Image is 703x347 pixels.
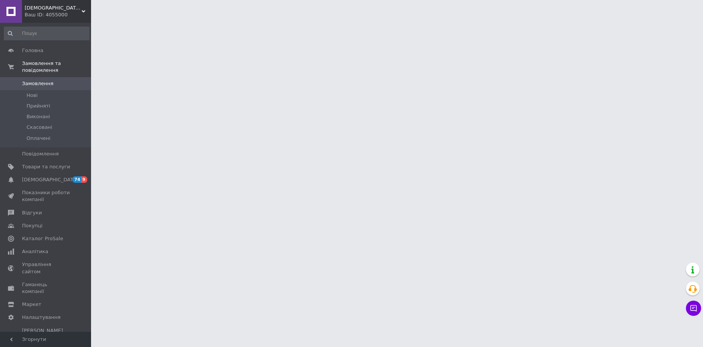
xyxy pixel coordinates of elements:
span: Управління сайтом [22,261,70,275]
button: Чат з покупцем [686,301,701,316]
span: [DEMOGRAPHIC_DATA] [22,176,78,183]
span: Маркет [22,301,41,308]
span: Церковний магазин ❝ЄРУСАЛИМ❞ [25,5,82,11]
div: Ваш ID: 4055000 [25,11,91,18]
span: Товари та послуги [22,163,70,170]
span: Нові [27,92,38,99]
span: Скасовані [27,124,52,131]
span: Аналітика [22,248,48,255]
span: Прийняті [27,103,50,109]
span: Замовлення та повідомлення [22,60,91,74]
span: Відгуки [22,209,42,216]
span: Налаштування [22,314,61,321]
span: Замовлення [22,80,53,87]
span: Оплачені [27,135,50,142]
span: Головна [22,47,43,54]
span: Виконані [27,113,50,120]
span: Показники роботи компанії [22,189,70,203]
span: Гаманець компанії [22,281,70,295]
input: Пошук [4,27,90,40]
span: 74 [72,176,81,183]
span: Покупці [22,222,42,229]
span: Каталог ProSale [22,235,63,242]
span: Повідомлення [22,151,59,157]
span: 9 [81,176,87,183]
